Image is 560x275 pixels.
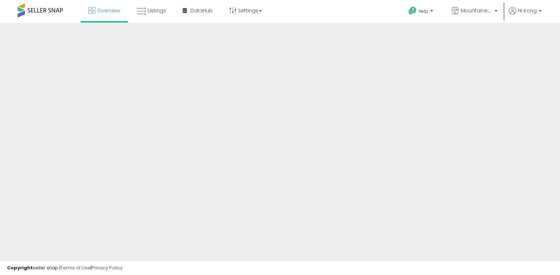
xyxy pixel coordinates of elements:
[419,8,428,14] span: Help
[461,7,493,14] span: MountaineerBrand
[509,7,542,23] a: Hi Kong
[190,7,213,14] span: DataHub
[518,7,537,14] span: Hi Kong
[148,7,166,14] span: Listings
[97,7,120,14] span: Overview
[7,264,33,271] strong: Copyright
[408,6,417,15] i: Get Help
[403,1,440,23] a: Help
[60,264,90,271] a: Terms of Use
[7,265,123,271] div: seller snap | |
[92,264,123,271] a: Privacy Policy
